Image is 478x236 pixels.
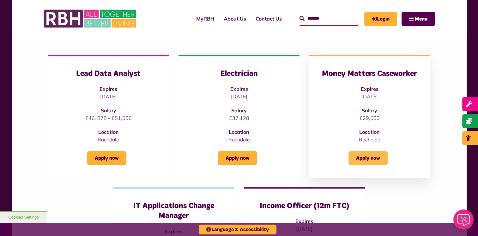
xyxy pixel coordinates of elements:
[230,86,248,92] strong: Expires
[364,12,397,26] a: MyRBH
[191,136,287,143] p: Rochdale
[98,129,119,135] strong: Location
[251,10,287,27] a: Contact Us
[43,6,138,31] img: RBH
[61,136,156,143] p: Rochdale
[229,129,249,135] strong: Location
[191,10,219,27] a: MyRBH
[300,12,358,25] input: Search
[100,86,117,92] strong: Expires
[362,107,377,114] strong: Salary
[402,12,435,26] button: Navigation
[126,201,221,221] h3: IT Applications Change Manager
[191,93,287,100] p: [DATE]
[191,69,287,79] h3: Electrician
[322,136,417,143] p: Rochdale
[191,114,287,122] p: £37,128
[219,10,251,27] a: About Us
[257,201,352,211] h3: Income Officer (12m FTC)
[450,208,478,236] iframe: Netcall Web Assistant for live chat
[415,16,427,22] span: Menu
[87,151,126,165] a: Apply now
[218,151,257,165] a: Apply now
[61,93,156,100] p: [DATE]
[295,218,313,224] strong: Expires
[361,86,378,92] strong: Expires
[61,114,156,122] p: £46, 878 - £51,506
[359,129,380,135] strong: Location
[322,69,417,79] h3: Money Matters Caseworker
[231,107,247,114] strong: Salary
[101,107,116,114] strong: Salary
[322,114,417,122] p: £29,500
[199,225,276,234] button: Language & Accessibility
[61,69,156,79] h3: Lead Data Analyst
[322,93,417,100] p: [DATE]
[348,151,388,165] a: Apply now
